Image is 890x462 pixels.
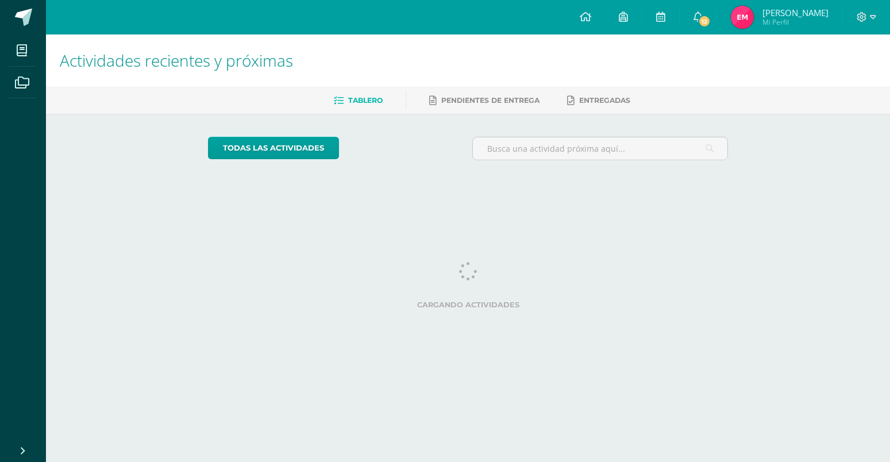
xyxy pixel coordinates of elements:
[731,6,754,29] img: 8eeee386fb7b558b6334c48ee807d082.png
[473,137,727,160] input: Busca una actividad próxima aquí...
[762,7,829,18] span: [PERSON_NAME]
[60,49,293,71] span: Actividades recientes y próximas
[762,17,829,27] span: Mi Perfil
[348,96,383,105] span: Tablero
[441,96,540,105] span: Pendientes de entrega
[208,137,339,159] a: todas las Actividades
[567,91,630,110] a: Entregadas
[334,91,383,110] a: Tablero
[698,15,711,28] span: 12
[579,96,630,105] span: Entregadas
[429,91,540,110] a: Pendientes de entrega
[208,301,728,309] label: Cargando actividades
